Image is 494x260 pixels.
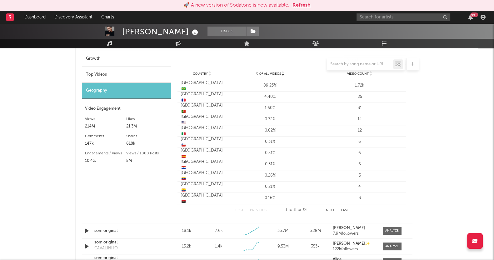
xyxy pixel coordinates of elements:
div: [GEOGRAPHIC_DATA] [181,159,224,171]
div: 89.23% [227,82,313,89]
a: Discovery Assistant [50,11,97,23]
button: 99+ [468,15,473,20]
span: of [298,209,302,212]
div: 85 [317,94,403,100]
button: Last [341,209,349,212]
div: Views / 1000 Posts [126,150,168,157]
div: 99 + [470,12,478,17]
div: Shares [126,132,168,140]
div: 4 [317,184,403,190]
div: 353k [301,243,330,250]
a: [PERSON_NAME]✨ [333,242,376,246]
div: [GEOGRAPHIC_DATA] [181,114,224,126]
span: 🇵🇾 [182,166,186,170]
div: [GEOGRAPHIC_DATA] [181,181,224,193]
a: Dashboard [20,11,50,23]
span: 🇮🇹 [182,132,186,136]
div: 4.40% [227,94,313,100]
div: 7.9M followers [333,232,376,236]
div: 5M [126,157,168,165]
div: 0.31% [227,161,313,167]
span: 🇪🇨 [182,188,186,192]
div: Geography [82,83,171,99]
div: 9.53M [268,243,297,250]
div: 0.16% [227,195,313,201]
div: 🚀 A new version of Sodatone is now available. [183,2,289,9]
div: Top Videos [82,67,171,83]
span: 🇧🇷 [182,87,186,91]
a: [PERSON_NAME] [333,226,376,230]
span: 🇫🇷 [182,98,186,102]
div: Views [85,115,127,123]
div: 0.62% [227,127,313,134]
span: 🇪🇸 [182,155,186,159]
button: Previous [250,209,267,212]
span: 🇦🇴 [182,200,186,204]
div: 7.6k [215,228,222,234]
span: Country [193,72,208,76]
div: 1.72k [317,82,403,89]
strong: [PERSON_NAME] [333,226,365,230]
div: [GEOGRAPHIC_DATA] [181,102,224,115]
div: 122k followers [333,247,376,252]
div: 3 [317,195,403,201]
button: Track [207,27,247,36]
div: 33.7M [268,228,297,234]
span: 🇺🇸 [182,121,186,125]
div: 5 [317,172,403,179]
div: 0.31% [227,150,313,156]
div: 10.4% [85,157,127,165]
button: First [235,209,244,212]
input: Search for artists [357,13,450,21]
button: Next [326,209,335,212]
div: [GEOGRAPHIC_DATA] [181,91,224,103]
div: 15.2k [172,243,201,250]
div: Comments [85,132,127,140]
div: [GEOGRAPHIC_DATA] [181,192,224,205]
span: 🇵🇹 [182,110,186,114]
a: Charts [97,11,118,23]
div: [GEOGRAPHIC_DATA] [181,80,224,92]
div: [GEOGRAPHIC_DATA] [181,170,224,182]
div: [GEOGRAPHIC_DATA] [181,136,224,148]
span: 🇨🇱 [182,143,186,147]
div: CAVALINHO [94,245,118,252]
div: 3.28M [301,228,330,234]
div: 6 [317,150,403,156]
div: 0.31% [227,139,313,145]
div: 1.4k [215,243,222,250]
strong: [PERSON_NAME]✨ [333,242,370,246]
div: 14 [317,116,403,122]
span: to [288,209,292,212]
div: 12 [317,127,403,134]
div: 1 11 34 [279,207,313,214]
div: Engagements / Views [85,150,127,157]
div: [GEOGRAPHIC_DATA] [181,125,224,137]
a: som original [94,228,160,234]
div: 214M [85,123,127,130]
div: 6 [317,139,403,145]
span: Video Count [347,72,369,76]
div: Growth [82,51,171,67]
div: 618k [126,140,168,147]
div: 147k [85,140,127,147]
div: 21.3M [126,123,168,130]
input: Search... [344,56,406,64]
div: 31 [317,105,403,111]
button: Refresh [292,2,311,9]
div: 0.72% [227,116,313,122]
input: Search by song name or URL [327,62,393,67]
div: Likes [126,115,168,123]
div: Video Engagement [85,105,168,112]
div: 18.1k [172,228,201,234]
div: 6 [317,161,403,167]
span: % of all Videos [256,72,281,76]
div: [GEOGRAPHIC_DATA] [181,147,224,160]
div: 0.21% [227,184,313,190]
a: som original [94,239,160,246]
div: [PERSON_NAME] [122,27,200,37]
span: 🇻🇪 [182,177,186,181]
div: 0.26% [227,172,313,179]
